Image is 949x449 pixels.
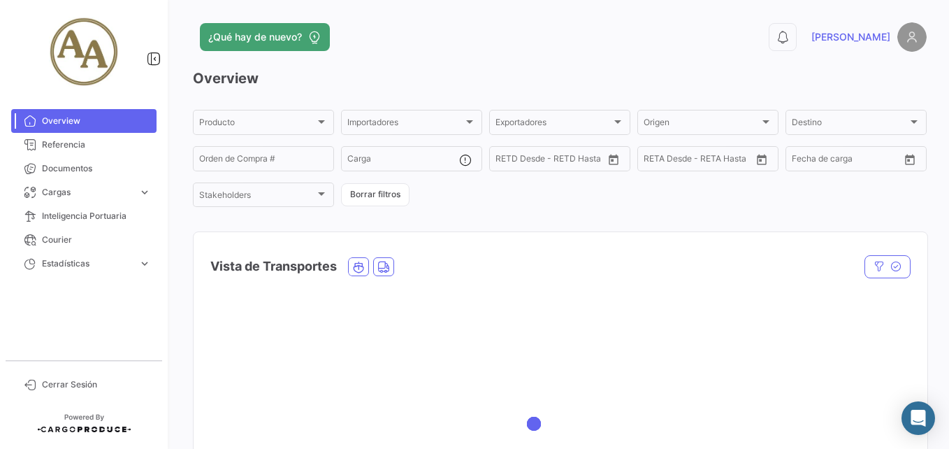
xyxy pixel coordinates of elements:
[42,257,133,270] span: Estadísticas
[11,109,157,133] a: Overview
[811,30,890,44] span: [PERSON_NAME]
[827,156,878,166] input: Hasta
[644,156,669,166] input: Desde
[603,149,624,170] button: Open calendar
[341,183,410,206] button: Borrar filtros
[11,133,157,157] a: Referencia
[138,257,151,270] span: expand_more
[792,120,908,129] span: Destino
[347,120,463,129] span: Importadores
[495,156,521,166] input: Desde
[42,162,151,175] span: Documentos
[11,228,157,252] a: Courier
[42,234,151,246] span: Courier
[11,204,157,228] a: Inteligencia Portuaria
[792,156,817,166] input: Desde
[193,69,927,88] h3: Overview
[644,120,760,129] span: Origen
[199,120,315,129] span: Producto
[374,258,393,276] button: Land
[199,192,315,202] span: Stakeholders
[751,149,772,170] button: Open calendar
[349,258,368,276] button: Ocean
[530,156,581,166] input: Hasta
[901,401,935,435] div: Abrir Intercom Messenger
[679,156,730,166] input: Hasta
[897,22,927,52] img: placeholder-user.png
[49,17,119,87] img: d85fbf23-fa35-483a-980e-3848878eb9e8.jpg
[208,30,302,44] span: ¿Qué hay de nuevo?
[42,138,151,151] span: Referencia
[11,157,157,180] a: Documentos
[42,186,133,199] span: Cargas
[210,257,337,276] h4: Vista de Transportes
[42,210,151,222] span: Inteligencia Portuaria
[200,23,330,51] button: ¿Qué hay de nuevo?
[495,120,611,129] span: Exportadores
[42,378,151,391] span: Cerrar Sesión
[899,149,920,170] button: Open calendar
[138,186,151,199] span: expand_more
[42,115,151,127] span: Overview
